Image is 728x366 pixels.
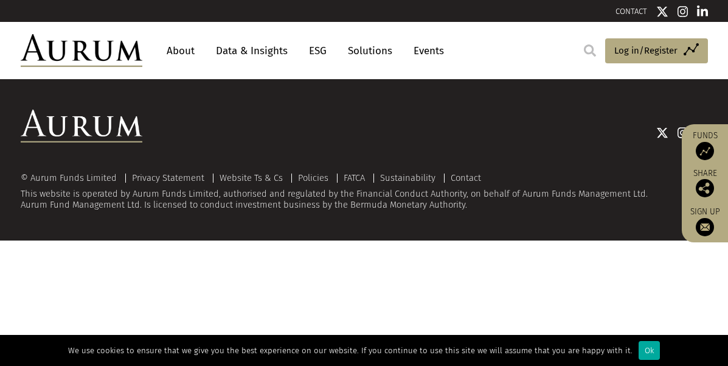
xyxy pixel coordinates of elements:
img: Instagram icon [678,127,688,139]
a: Events [407,40,444,62]
a: FATCA [344,172,365,183]
a: Website Ts & Cs [220,172,283,183]
img: Linkedin icon [697,5,708,18]
span: Log in/Register [614,43,678,58]
img: Access Funds [696,142,714,160]
img: Sign up to our newsletter [696,218,714,236]
img: Aurum [21,34,142,67]
img: search.svg [584,44,596,57]
div: © Aurum Funds Limited [21,174,123,183]
a: About [161,40,201,62]
a: CONTACT [615,7,647,16]
a: Sustainability [380,172,435,183]
div: Share [688,169,722,197]
img: Twitter icon [656,127,668,139]
a: Solutions [342,40,398,62]
a: Log in/Register [605,38,708,64]
a: Privacy Statement [132,172,204,183]
a: Contact [451,172,481,183]
a: Funds [688,130,722,160]
img: Share this post [696,179,714,197]
div: This website is operated by Aurum Funds Limited, authorised and regulated by the Financial Conduc... [21,173,708,210]
a: ESG [303,40,333,62]
a: Data & Insights [210,40,294,62]
img: Aurum Logo [21,110,142,143]
img: Instagram icon [678,5,688,18]
a: Sign up [688,206,722,236]
img: Twitter icon [656,5,668,18]
a: Policies [298,172,328,183]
